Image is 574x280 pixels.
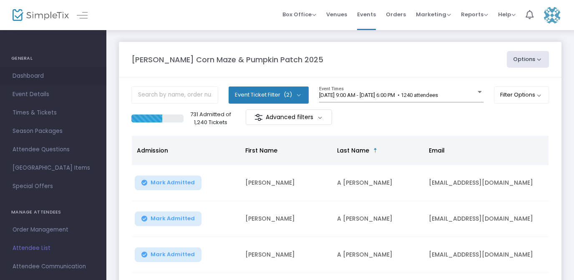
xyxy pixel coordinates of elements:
img: filter [254,113,263,122]
m-panel-title: [PERSON_NAME] Corn Maze & Pumpkin Patch 2025 [131,54,323,65]
td: [EMAIL_ADDRESS][DOMAIN_NAME] [424,237,549,273]
span: (2) [284,92,292,98]
span: [DATE] 9:00 AM - [DATE] 6:00 PM • 1240 attendees [319,92,438,98]
span: Dashboard [13,71,94,81]
span: Admission [137,146,168,155]
span: Mark Admitted [151,179,195,186]
td: A [PERSON_NAME] [332,201,424,237]
td: [PERSON_NAME] [240,237,332,273]
span: Mark Admitted [151,215,195,222]
m-button: Advanced filters [246,109,332,125]
td: [EMAIL_ADDRESS][DOMAIN_NAME] [424,201,549,237]
td: A [PERSON_NAME] [332,165,424,201]
span: Attendee Communication [13,261,94,272]
td: [PERSON_NAME] [240,201,332,237]
td: [PERSON_NAME] [240,165,332,201]
span: Orders [386,4,406,25]
button: Mark Admitted [135,176,201,190]
span: Times & Tickets [13,107,94,118]
span: Order Management [13,224,94,235]
span: Marketing [416,10,451,18]
span: Help [498,10,516,18]
span: Event Details [13,89,94,100]
span: Attendee Questions [13,144,94,155]
span: Sortable [372,147,379,154]
span: Events [357,4,376,25]
button: Filter Options [494,87,549,103]
button: Event Ticket Filter(2) [229,87,309,103]
td: A [PERSON_NAME] [332,237,424,273]
span: [GEOGRAPHIC_DATA] Items [13,163,94,173]
span: Venues [326,4,347,25]
span: Reports [461,10,488,18]
span: First Name [245,146,277,155]
h4: MANAGE ATTENDEES [11,204,95,221]
td: [EMAIL_ADDRESS][DOMAIN_NAME] [424,165,549,201]
span: Email [429,146,445,155]
p: 731 Admitted of 1,240 Tickets [187,110,234,127]
button: Options [507,51,549,68]
input: Search by name, order number, email, ip address [131,87,218,104]
span: Mark Admitted [151,251,195,258]
button: Mark Admitted [135,247,201,262]
span: Special Offers [13,181,94,192]
span: Last Name [337,146,369,155]
span: Box Office [282,10,316,18]
span: Season Packages [13,126,94,137]
h4: GENERAL [11,50,95,67]
span: Attendee List [13,243,94,254]
button: Mark Admitted [135,211,201,226]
